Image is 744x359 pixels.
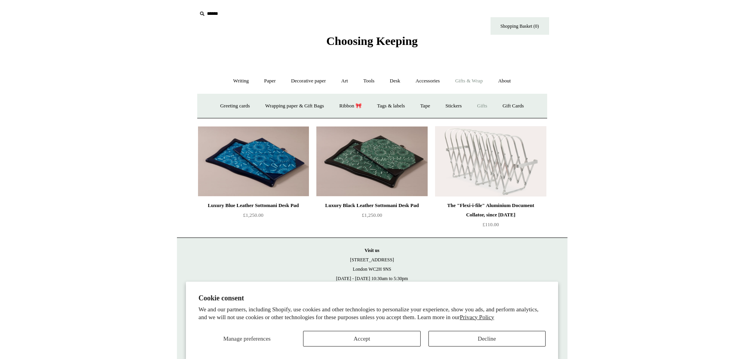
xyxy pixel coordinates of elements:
[316,126,427,196] img: Luxury Black Leather Sottomani Desk Pad
[198,126,309,196] a: Luxury Blue Leather Sottomani Desk Pad Luxury Blue Leather Sottomani Desk Pad
[491,71,518,91] a: About
[460,314,494,320] a: Privacy Policy
[198,331,295,346] button: Manage preferences
[198,294,546,302] h2: Cookie consent
[438,96,469,116] a: Stickers
[198,306,546,321] p: We and our partners, including Shopify, use cookies and other technologies to personalize your ex...
[198,201,309,233] a: Luxury Blue Leather Sottomani Desk Pad £1,250.00
[185,246,560,311] p: [STREET_ADDRESS] London WC2H 9NS [DATE] - [DATE] 10:30am to 5:30pm [DATE] 10.30am to 6pm [DATE] 1...
[318,201,425,210] div: Luxury Black Leather Sottomani Desk Pad
[316,126,427,196] a: Luxury Black Leather Sottomani Desk Pad Luxury Black Leather Sottomani Desk Pad
[284,71,333,91] a: Decorative paper
[213,96,257,116] a: Greeting cards
[334,71,355,91] a: Art
[257,71,283,91] a: Paper
[326,34,417,47] span: Choosing Keeping
[223,336,271,342] span: Manage preferences
[483,221,499,227] span: £110.00
[491,17,549,35] a: Shopping Basket (0)
[448,71,490,91] a: Gifts & Wrap
[362,212,382,218] span: £1,250.00
[332,96,369,116] a: Ribbon 🎀
[258,96,331,116] a: Wrapping paper & Gift Bags
[383,71,407,91] a: Desk
[470,96,494,116] a: Gifts
[435,201,546,233] a: The "Flexi-i-file" Aluminium Document Collator, since [DATE] £110.00
[365,248,380,253] strong: Visit us
[316,201,427,233] a: Luxury Black Leather Sottomani Desk Pad £1,250.00
[496,96,531,116] a: Gift Cards
[326,41,417,46] a: Choosing Keeping
[198,126,309,196] img: Luxury Blue Leather Sottomani Desk Pad
[428,331,546,346] button: Decline
[356,71,382,91] a: Tools
[303,331,420,346] button: Accept
[409,71,447,91] a: Accessories
[226,71,256,91] a: Writing
[413,96,437,116] a: Tape
[437,201,544,220] div: The "Flexi-i-file" Aluminium Document Collator, since [DATE]
[370,96,412,116] a: Tags & labels
[200,201,307,210] div: Luxury Blue Leather Sottomani Desk Pad
[435,126,546,196] img: The "Flexi-i-file" Aluminium Document Collator, since 1941
[435,126,546,196] a: The "Flexi-i-file" Aluminium Document Collator, since 1941 The "Flexi-i-file" Aluminium Document ...
[243,212,264,218] span: £1,250.00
